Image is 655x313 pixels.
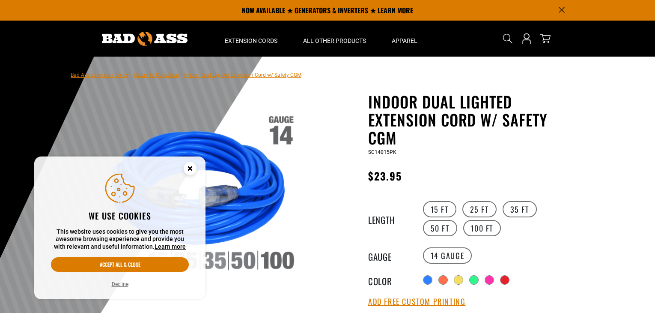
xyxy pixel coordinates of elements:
[303,37,366,45] span: All Other Products
[368,274,411,286] legend: Color
[368,250,411,261] legend: Gauge
[290,21,379,57] summary: All Other Products
[184,72,301,78] span: Indoor Dual Lighted Extension Cord w/ Safety CGM
[503,201,537,217] label: 35 FT
[71,72,128,78] a: Bad Ass Extension Cords
[51,228,189,251] p: This website uses cookies to give you the most awesome browsing experience and provide you with r...
[71,69,301,80] nav: breadcrumbs
[212,21,290,57] summary: Extension Cords
[379,21,430,57] summary: Apparel
[368,213,411,224] legend: Length
[130,72,132,78] span: ›
[102,32,188,46] img: Bad Ass Extension Cords
[181,72,182,78] span: ›
[368,93,578,147] h1: Indoor Dual Lighted Extension Cord w/ Safety CGM
[368,149,396,155] span: SC14015PK
[423,220,457,236] label: 50 FT
[51,210,189,221] h2: We use cookies
[109,280,131,289] button: Decline
[34,156,205,300] aside: Cookie Consent
[155,243,186,250] a: Learn more
[134,72,179,78] a: Return to Collection
[368,168,402,184] span: $23.95
[368,297,465,307] button: Add Free Custom Printing
[51,257,189,272] button: Accept all & close
[501,32,515,45] summary: Search
[423,247,472,264] label: 14 Gauge
[392,37,417,45] span: Apparel
[462,201,497,217] label: 25 FT
[225,37,277,45] span: Extension Cords
[423,201,456,217] label: 15 FT
[463,220,501,236] label: 100 FT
